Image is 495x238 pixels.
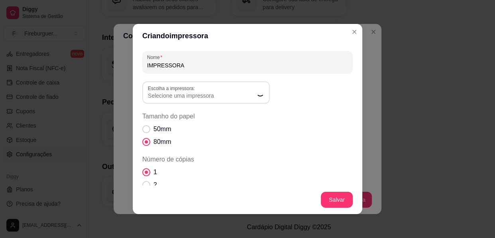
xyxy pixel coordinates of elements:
span: Selecione uma impressora [148,92,255,100]
input: Nome [147,61,348,69]
button: Escolha a impressora:Selecione uma impressoraLoading [142,81,270,104]
header: Criando impressora [133,24,362,48]
span: 1 [153,167,157,177]
div: Número de cópias [142,155,353,215]
span: 2 [153,180,157,190]
span: 50mm [153,124,171,134]
label: Escolha a impressora: [148,85,198,92]
span: 80mm [153,137,171,147]
span: Número de cópias [142,155,353,164]
div: Tamanho do papel [142,112,353,147]
div: Loading [256,89,264,96]
button: Salvar [321,192,353,208]
label: Nome [147,54,165,61]
span: Tamanho do papel [142,112,353,121]
button: Close [348,26,361,38]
